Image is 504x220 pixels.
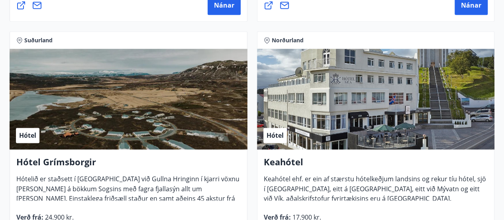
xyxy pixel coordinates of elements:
[24,36,53,44] span: Suðurland
[16,156,241,174] h4: Hótel Grímsborgir
[16,174,239,218] span: Hótelið er staðsett í [GEOGRAPHIC_DATA] við Gullna Hringinn í kjarri vöxnu [PERSON_NAME] á bökkum...
[264,174,486,209] span: Keahótel ehf. er ein af stærstu hótelkeðjum landsins og rekur tíu hótel, sjö í [GEOGRAPHIC_DATA],...
[214,1,234,10] span: Nánar
[461,1,481,10] span: Nánar
[264,156,488,174] h4: Keahótel
[19,131,36,140] span: Hótel
[272,36,304,44] span: Norðurland
[267,131,284,140] span: Hótel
